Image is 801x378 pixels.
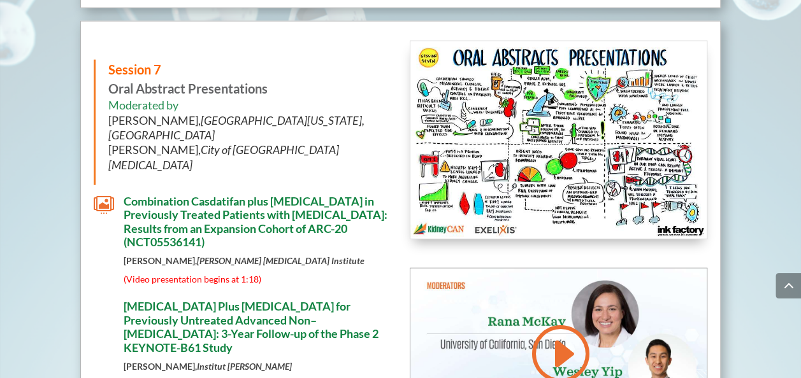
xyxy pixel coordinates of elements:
span: [PERSON_NAME], [108,143,339,171]
span: [PERSON_NAME], [108,113,364,142]
em: [PERSON_NAME] [227,361,292,372]
img: KidneyCAN_Ink Factory_Board Session 7 [410,41,707,239]
span:  [94,300,114,320]
h6: Moderated by [108,98,379,179]
strong: Oral Abstract Presentations [108,62,268,96]
em: [GEOGRAPHIC_DATA][US_STATE], [GEOGRAPHIC_DATA] [108,113,364,142]
em: City of [GEOGRAPHIC_DATA][MEDICAL_DATA] [108,143,339,171]
span: Combination Casdatifan plus [MEDICAL_DATA] in Previously Treated Patients with [MEDICAL_DATA]: Re... [124,194,387,249]
em: Institut [197,361,226,372]
span: Session 7 [108,62,161,77]
strong: [PERSON_NAME], [124,361,292,372]
span:  [94,195,114,215]
span: (Video presentation begins at 1:18) [124,274,261,284]
strong: [PERSON_NAME], [124,255,364,266]
em: [PERSON_NAME] [MEDICAL_DATA] Institute [197,255,364,266]
span: [MEDICAL_DATA] Plus [MEDICAL_DATA] for Previously Untreated Advanced Non–[MEDICAL_DATA]: 3-Year F... [124,299,379,354]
